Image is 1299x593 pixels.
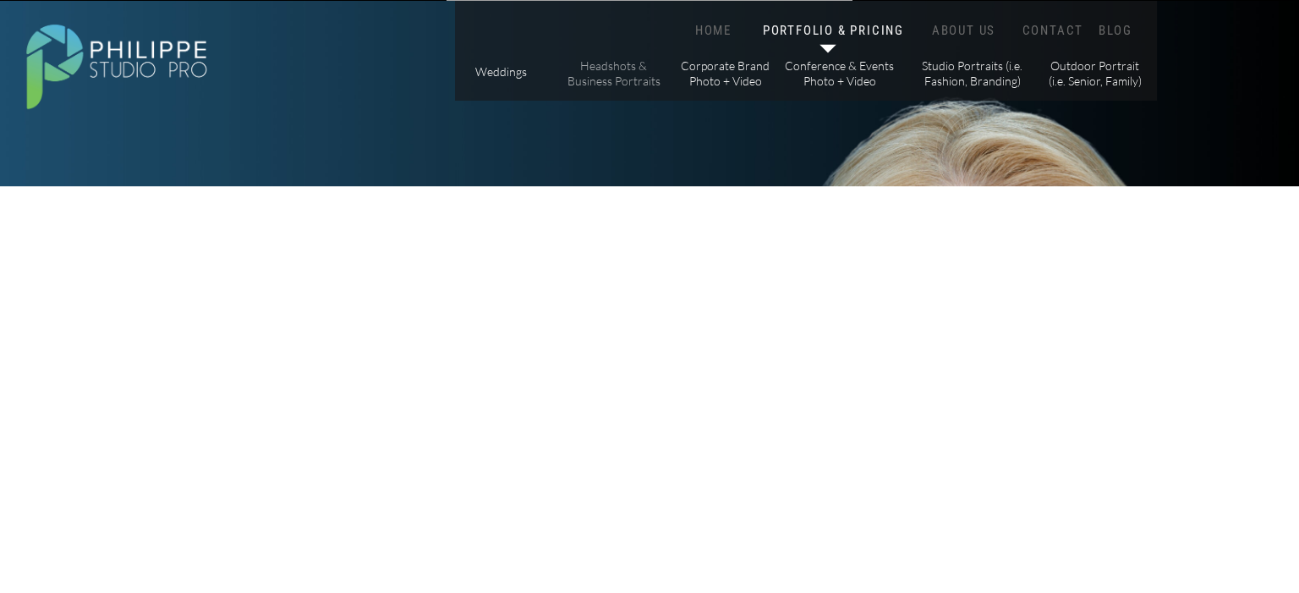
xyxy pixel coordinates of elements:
[759,23,907,39] a: PORTFOLIO & PRICING
[928,23,1000,39] a: ABOUT US
[915,58,1029,88] a: Studio Portraits (i.e. Fashion, Branding)
[1094,23,1137,39] a: BLOG
[194,305,668,473] h1: Sacramento Headshots that Captivate
[784,58,895,88] a: Conference & Events Photo + Video
[471,64,531,82] a: Weddings
[1047,58,1143,88] a: Outdoor Portrait (i.e. Senior, Family)
[398,567,492,587] a: Get Pricing
[677,23,749,39] a: HOME
[677,58,773,88] a: Corporate Brand Photo + Video
[1018,23,1088,39] a: CONTACT
[566,58,661,88] a: Headshots & Business Portraits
